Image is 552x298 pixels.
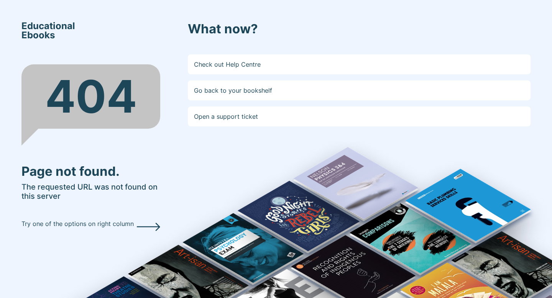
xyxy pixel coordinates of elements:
a: Check out Help Centre [188,54,531,74]
span: Educational Ebooks [21,21,75,40]
div: 404 [21,64,160,129]
p: Try one of the options on right column [21,219,134,228]
a: Open a support ticket [188,106,531,126]
h3: Page not found. [21,164,160,179]
h3: What now? [188,21,531,37]
h5: The requested URL was not found on this server [21,182,160,201]
a: Go back to your bookshelf [188,80,531,100]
